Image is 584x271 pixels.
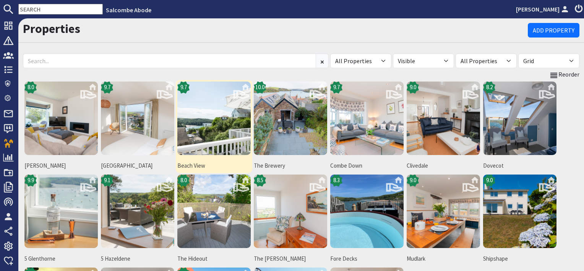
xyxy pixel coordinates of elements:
[254,82,327,155] img: The Brewery's icon
[28,176,34,185] span: 9.9
[23,80,99,173] a: Alma Villa's icon8.0[PERSON_NAME]
[410,83,416,92] span: 9.0
[177,175,251,248] img: The Hideout 's icon
[101,82,174,155] img: Beacon House 's icon
[104,176,110,185] span: 9.1
[24,255,98,263] span: 5 Glenthorne
[482,80,558,173] a: Dovecot's icon8.2Dovecot
[252,80,329,173] a: The Brewery's icon10.0The Brewery
[482,173,558,266] a: Shipshape's icon9.0Shipshape
[176,173,252,266] a: The Hideout 's icon8.0The Hideout
[180,176,187,185] span: 8.0
[23,21,80,36] a: Properties
[483,162,556,170] span: Dovecot
[483,82,556,155] img: Dovecot's icon
[101,175,174,248] img: 5 Hazeldene's icon
[255,83,264,92] span: 10.0
[23,54,316,68] input: Search...
[407,82,480,155] img: Clivedale 's icon
[18,4,103,15] input: SEARCH
[486,83,493,92] span: 8.2
[330,255,404,263] span: Fore Decks
[330,162,404,170] span: Combe Down
[333,83,340,92] span: 9.7
[257,176,263,185] span: 8.5
[254,162,327,170] span: The Brewery
[254,175,327,248] img: The Holt's icon
[252,173,329,266] a: The Holt's icon8.5The [PERSON_NAME]
[177,255,251,263] span: The Hideout
[516,5,570,14] a: [PERSON_NAME]
[23,173,99,266] a: 5 Glenthorne's icon9.95 Glenthorne
[333,176,340,185] span: 8.3
[177,82,251,155] img: Beach View's icon
[24,175,98,248] img: 5 Glenthorne's icon
[410,176,416,185] span: 9.0
[329,173,405,266] a: Fore Decks's icon8.3Fore Decks
[483,255,556,263] span: Shipshape
[254,255,327,263] span: The [PERSON_NAME]
[24,82,98,155] img: Alma Villa's icon
[177,162,251,170] span: Beach View
[486,176,493,185] span: 9.0
[329,80,405,173] a: Combe Down's icon9.7Combe Down
[407,255,480,263] span: Mudlark
[407,175,480,248] img: Mudlark's icon
[101,162,174,170] span: [GEOGRAPHIC_DATA]
[330,175,404,248] img: Fore Decks's icon
[106,6,151,14] a: Salcombe Abode
[330,82,404,155] img: Combe Down's icon
[528,23,579,38] a: Add Property
[28,83,34,92] span: 8.0
[483,175,556,248] img: Shipshape's icon
[104,83,110,92] span: 9.7
[101,255,174,263] span: 5 Hazeldene
[405,80,482,173] a: Clivedale 's icon9.0Clivedale
[99,80,176,173] a: Beacon House 's icon9.7[GEOGRAPHIC_DATA]
[405,173,482,266] a: Mudlark's icon9.0Mudlark
[176,80,252,173] a: Beach View's icon9.7Beach View
[549,70,579,80] a: Reorder
[407,162,480,170] span: Clivedale
[24,162,98,170] span: [PERSON_NAME]
[99,173,176,266] a: 5 Hazeldene's icon9.15 Hazeldene
[180,83,187,92] span: 9.7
